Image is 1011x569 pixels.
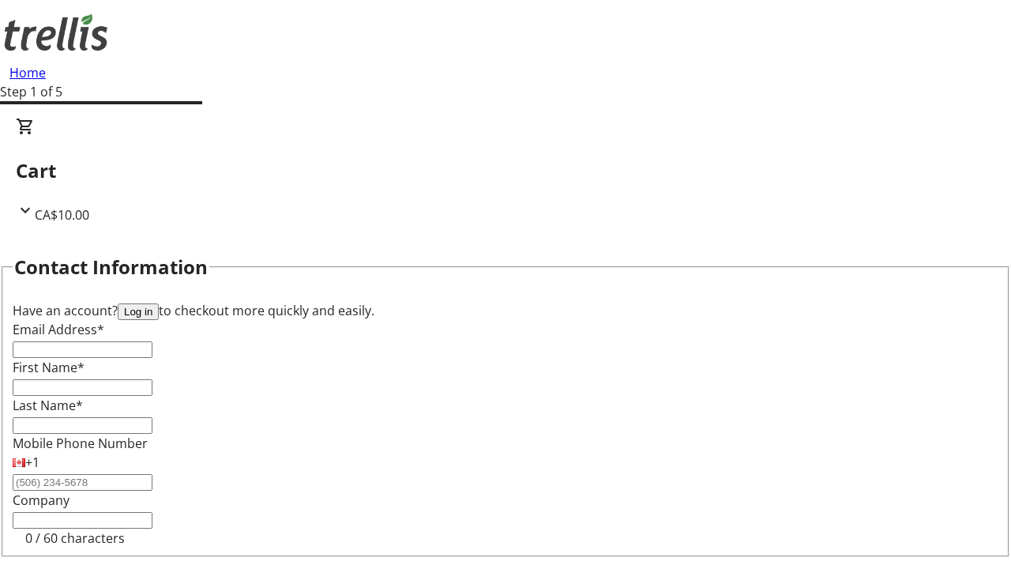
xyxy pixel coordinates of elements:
label: Company [13,492,70,509]
tr-character-limit: 0 / 60 characters [25,529,125,547]
div: CartCA$10.00 [16,117,995,224]
div: Have an account? to checkout more quickly and easily. [13,301,998,320]
label: Email Address* [13,321,104,338]
input: (506) 234-5678 [13,474,152,491]
label: Last Name* [13,397,83,414]
button: Log in [118,303,159,320]
label: First Name* [13,359,85,376]
h2: Cart [16,156,995,185]
h2: Contact Information [14,253,208,281]
span: CA$10.00 [35,206,89,224]
label: Mobile Phone Number [13,435,148,452]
